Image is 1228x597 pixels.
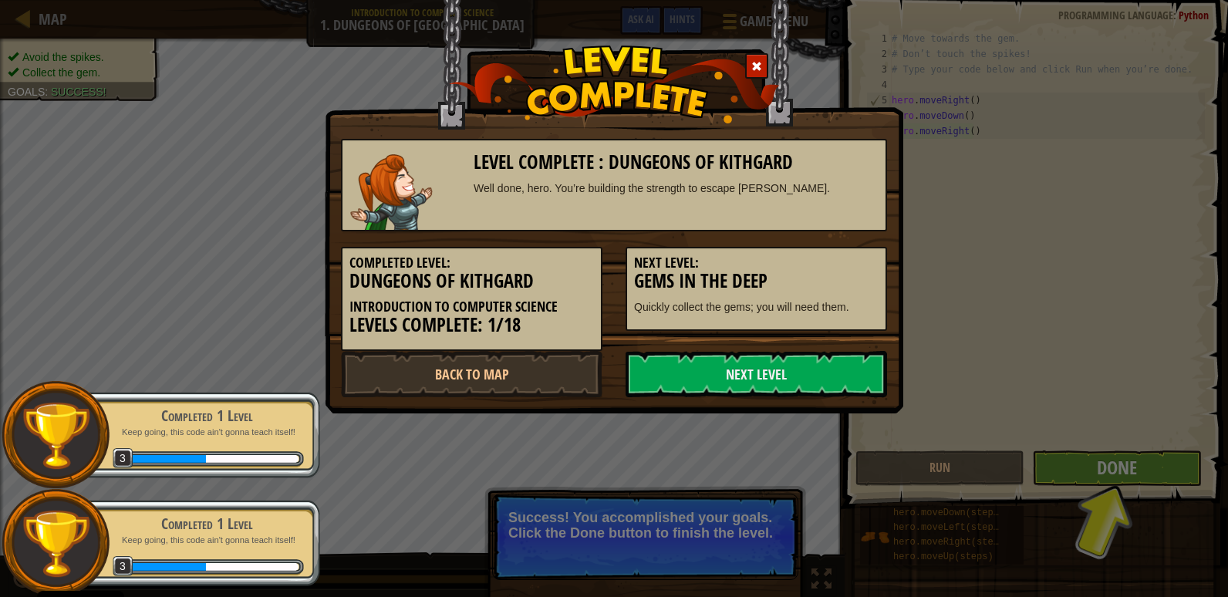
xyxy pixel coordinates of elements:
[474,152,879,173] h3: Level Complete : Dungeons of Kithgard
[21,508,91,578] img: trophy.png
[21,400,91,471] img: trophy.png
[110,427,304,438] p: Keep going, this code ain't gonna teach itself!
[350,154,433,230] img: captain.png
[634,255,879,271] h5: Next Level:
[626,351,887,397] a: Next Level
[130,455,207,463] div: 30 XP earned
[349,255,594,271] h5: Completed Level:
[206,455,299,463] div: 18 XP until level 4
[474,180,879,196] div: Well done, hero. You’re building the strength to escape [PERSON_NAME].
[341,351,602,397] a: Back to Map
[634,299,879,315] p: Quickly collect the gems; you will need them.
[349,315,594,336] h3: Levels Complete: 1/18
[449,46,780,123] img: level_complete.png
[113,556,133,577] span: 3
[349,299,594,315] h5: Introduction to Computer Science
[634,271,879,292] h3: Gems in the Deep
[110,513,304,535] div: Completed 1 Level
[113,448,133,469] span: 3
[110,405,304,427] div: Completed 1 Level
[110,535,304,546] p: Keep going, this code ain't gonna teach itself!
[349,271,594,292] h3: Dungeons of Kithgard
